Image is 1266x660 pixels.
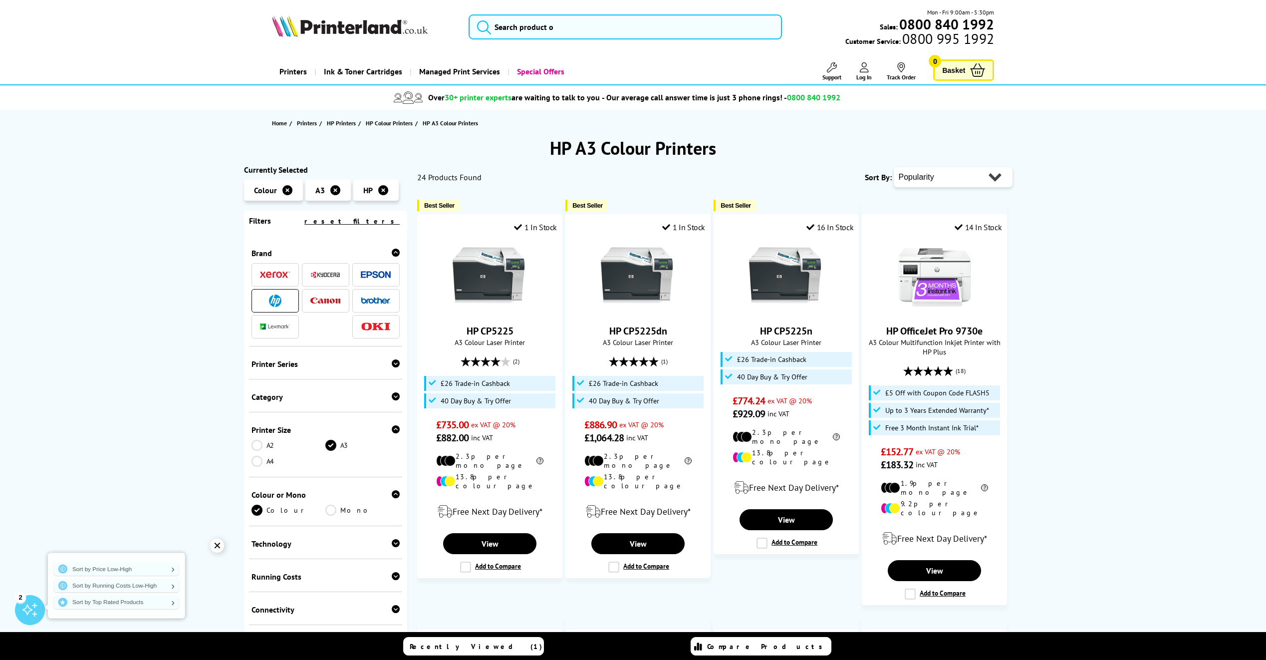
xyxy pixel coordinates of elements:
[252,359,400,369] div: Printer Series
[881,499,988,517] li: 9.2p per colour page
[252,490,400,500] div: Colour or Mono
[749,307,824,317] a: HP CP5225n
[366,118,415,128] a: HP Colour Printers
[314,59,410,84] a: Ink & Toner Cartridges
[584,452,692,470] li: 2.3p per mono page
[60,558,210,574] a: Sort by Price Low-High
[361,269,391,281] a: Epson
[885,389,990,397] span: £5 Off with Coupon Code FLASH5
[886,325,983,337] a: HP OfficeJet Pro 9730e
[269,295,281,307] img: HP
[767,396,812,405] span: ex VAT @ 20%
[513,352,519,371] span: (2)
[749,240,824,315] img: HP CP5225n
[252,392,400,402] div: Category
[252,440,326,451] a: A2
[572,202,603,209] span: Best Seller
[740,509,832,530] a: View
[310,298,340,304] img: Canon
[956,361,966,380] span: (18)
[441,379,510,387] span: £26 Trade-in Cashback
[609,325,667,337] a: HP CP5225dn
[361,295,391,307] a: Brother
[310,269,340,281] a: Kyocera
[15,592,26,603] div: 2
[856,62,872,81] a: Log In
[469,14,782,39] input: Search product o
[249,216,271,226] span: Filters
[417,172,482,182] span: 24 Products Found
[244,136,1022,160] h1: HP A3 Colour Printers
[881,458,913,471] span: £183.32
[436,431,469,444] span: £882.00
[403,637,544,656] a: Recently Viewed (1)
[460,562,521,573] label: Add to Compare
[584,472,692,490] li: 13.8p per colour page
[445,92,511,102] span: 30+ printer experts
[363,185,373,195] span: HP
[423,337,557,347] span: A3 Colour Laser Printer
[417,200,460,211] button: Best Seller
[885,424,979,432] span: Free 3 Month Instant Ink Trial*
[888,560,981,581] a: View
[589,379,658,387] span: £26 Trade-in Cashback
[327,118,356,128] span: HP Printers
[424,202,455,209] span: Best Seller
[260,324,290,330] img: Lexmark
[252,572,400,582] div: Running Costs
[897,240,972,315] img: HP OfficeJet Pro 9730e
[867,337,1002,356] span: A3 Colour Multifunction Inkjet Printer with HP Plus
[410,59,507,84] a: Managed Print Services
[881,445,913,458] span: £152.77
[767,409,789,418] span: inc VAT
[252,539,400,549] div: Technology
[436,452,543,470] li: 2.3p per mono page
[315,185,325,195] span: A3
[453,240,527,315] img: HP CP5225
[602,92,840,102] span: - Our average call answer time is just 3 phone rings! -
[885,406,989,414] span: Up to 3 Years Extended Warranty*
[733,428,840,446] li: 2.3p per mono page
[252,456,326,467] a: A4
[806,222,853,232] div: 16 In Stock
[436,472,543,490] li: 13.8p per colour page
[899,15,994,33] b: 0800 840 1992
[361,321,391,333] a: OKI
[916,460,938,469] span: inc VAT
[361,297,391,304] img: Brother
[260,269,290,281] a: Xerox
[584,418,617,431] span: £886.90
[942,63,965,77] span: Basket
[260,321,290,333] a: Lexmark
[436,418,469,431] span: £735.00
[272,59,314,84] a: Printers
[933,59,994,81] a: Basket 0
[927,7,994,17] span: Mon - Fri 9:00am - 5:30pm
[272,15,428,37] img: Printerland Logo
[272,15,456,39] a: Printerland Logo
[254,185,277,195] span: Colour
[565,200,608,211] button: Best Seller
[589,397,659,405] span: 40 Day Buy & Try Offer
[691,637,831,656] a: Compare Products
[428,92,600,102] span: Over are waiting to talk to you
[423,119,478,127] span: HP A3 Colour Printers
[423,498,557,526] div: modal_delivery
[325,505,400,516] a: Mono
[210,539,224,553] div: ✕
[471,420,515,429] span: ex VAT @ 20%
[737,355,806,363] span: £26 Trade-in Cashback
[584,431,624,444] span: £1,064.28
[591,533,684,554] a: View
[272,118,289,128] a: Home
[601,240,676,315] img: HP CP5225dn
[881,479,988,497] li: 1.9p per mono page
[361,271,391,279] img: Epson
[366,118,413,128] span: HP Colour Printers
[662,222,705,232] div: 1 In Stock
[260,271,290,278] img: Xerox
[733,394,765,407] span: £774.24
[252,605,400,615] div: Connectivity
[901,34,994,43] span: 0800 995 1992
[787,92,840,102] span: 0800 840 1992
